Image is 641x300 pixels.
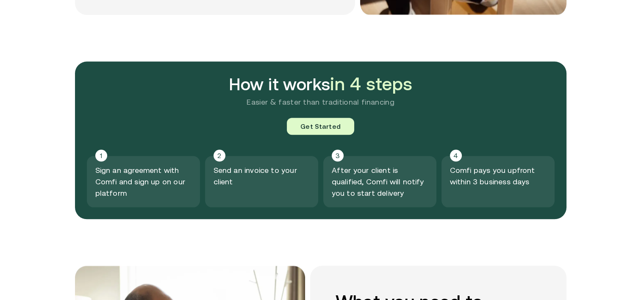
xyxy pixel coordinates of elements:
a: Get Started [287,118,354,135]
div: 3 [332,150,344,161]
p: Sign an agreement with Comfi and sign up on our platform [95,164,191,199]
p: Comfi pays you upfront within 3 business days [450,164,546,187]
span: in 4 steps [330,74,412,94]
p: Easier & faster than traditional financing [87,97,555,108]
p: After your client is qualified, Comfi will notify you to start delivery [332,164,428,199]
p: Send an invoice to your client [214,164,310,187]
div: 1 [95,150,107,161]
h2: How it works [87,73,555,95]
div: 4 [450,150,462,161]
div: 2 [214,150,225,161]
